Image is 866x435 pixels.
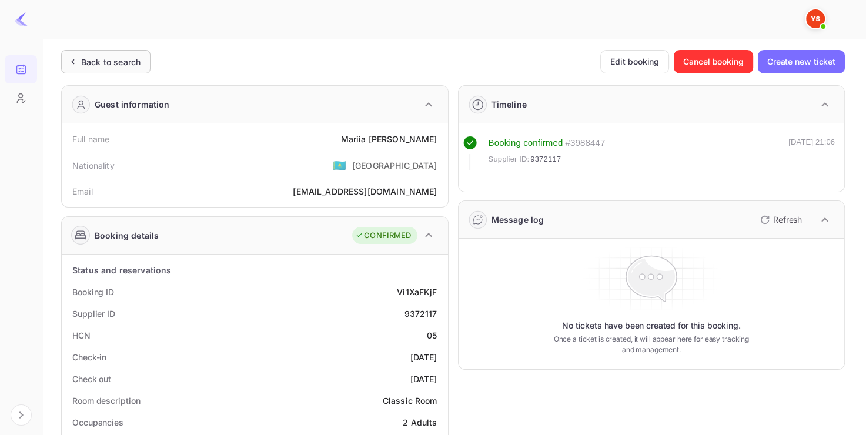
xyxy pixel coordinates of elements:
div: Check out [72,373,111,385]
div: Booking confirmed [489,136,563,150]
div: # 3988447 [565,136,605,150]
div: Vi1XaFKjF [397,286,437,298]
div: Booking details [95,229,159,242]
div: Booking ID [72,286,114,298]
div: Full name [72,133,109,145]
div: Timeline [491,98,527,111]
p: No tickets have been created for this booking. [562,320,741,332]
button: Expand navigation [11,404,32,426]
div: Occupancies [72,416,123,429]
div: Guest information [95,98,170,111]
div: CONFIRMED [355,230,411,242]
div: Message log [491,213,544,226]
div: Status and reservations [72,264,171,276]
img: Yandex Support [806,9,825,28]
div: 05 [427,329,437,342]
button: Refresh [753,210,807,229]
div: Check-in [72,351,106,363]
p: Refresh [773,213,802,226]
a: Customers [5,84,37,111]
span: Supplier ID: [489,153,530,165]
div: Room description [72,394,140,407]
div: 9372117 [404,307,437,320]
div: Back to search [81,56,141,68]
div: [GEOGRAPHIC_DATA] [352,159,437,172]
button: Create new ticket [758,50,845,73]
img: LiteAPI [14,12,28,26]
div: Mariia [PERSON_NAME] [340,133,437,145]
a: Bookings [5,55,37,82]
div: HCN [72,329,91,342]
div: Classic Room [383,394,437,407]
button: Edit booking [600,50,669,73]
div: 2 Adults [403,416,437,429]
span: United States [333,155,346,176]
span: 9372117 [530,153,561,165]
button: Cancel booking [674,50,753,73]
div: [EMAIL_ADDRESS][DOMAIN_NAME] [293,185,437,198]
div: [DATE] 21:06 [788,136,835,170]
div: Email [72,185,93,198]
div: Supplier ID [72,307,115,320]
div: [DATE] [410,351,437,363]
p: Once a ticket is created, it will appear here for easy tracking and management. [548,334,755,355]
div: [DATE] [410,373,437,385]
div: Nationality [72,159,115,172]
